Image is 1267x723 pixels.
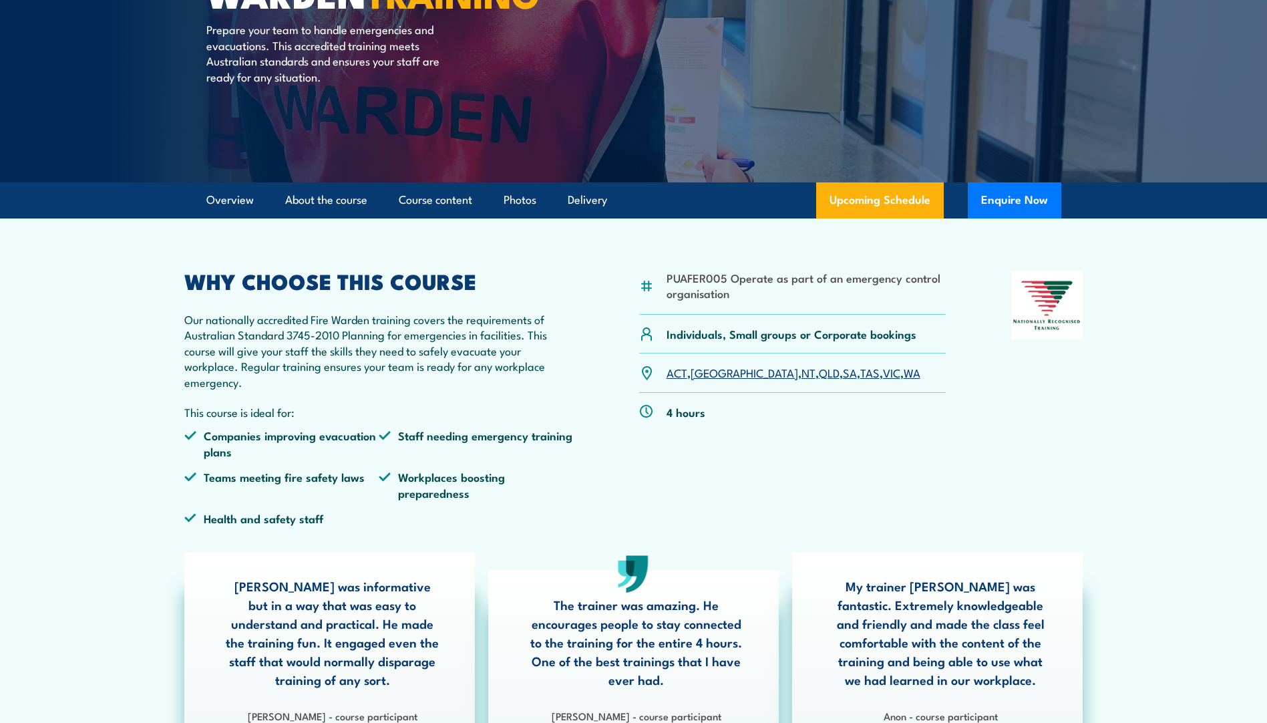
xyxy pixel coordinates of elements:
[843,364,857,380] a: SA
[1011,271,1083,339] img: Nationally Recognised Training logo.
[667,270,946,301] li: PUAFER005 Operate as part of an emergency control organisation
[528,595,745,689] p: The trainer was amazing. He encourages people to stay connected to the training for the entire 4 ...
[184,311,574,390] p: Our nationally accredited Fire Warden training covers the requirements of Australian Standard 374...
[206,21,450,84] p: Prepare your team to handle emergencies and evacuations. This accredited training meets Australia...
[691,364,798,380] a: [GEOGRAPHIC_DATA]
[568,182,607,218] a: Delivery
[184,271,574,290] h2: WHY CHOOSE THIS COURSE
[504,182,536,218] a: Photos
[184,511,379,526] li: Health and safety staff
[801,364,816,380] a: NT
[667,364,687,380] a: ACT
[285,182,367,218] a: About the course
[667,326,916,341] p: Individuals, Small groups or Corporate bookings
[883,364,900,380] a: VIC
[184,428,379,459] li: Companies improving evacuation plans
[552,708,721,723] strong: [PERSON_NAME] - course participant
[667,404,705,420] p: 4 hours
[184,469,379,500] li: Teams meeting fire safety laws
[667,365,920,380] p: , , , , , , ,
[248,708,417,723] strong: [PERSON_NAME] - course participant
[224,577,441,689] p: [PERSON_NAME] was informative but in a way that was easy to understand and practical. He made the...
[206,182,254,218] a: Overview
[399,182,472,218] a: Course content
[379,469,574,500] li: Workplaces boosting preparedness
[904,364,920,380] a: WA
[860,364,880,380] a: TAS
[884,708,998,723] strong: Anon - course participant
[819,364,840,380] a: QLD
[379,428,574,459] li: Staff needing emergency training
[184,404,574,420] p: This course is ideal for:
[832,577,1049,689] p: My trainer [PERSON_NAME] was fantastic. Extremely knowledgeable and friendly and made the class f...
[968,182,1061,219] button: Enquire Now
[816,182,944,219] a: Upcoming Schedule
